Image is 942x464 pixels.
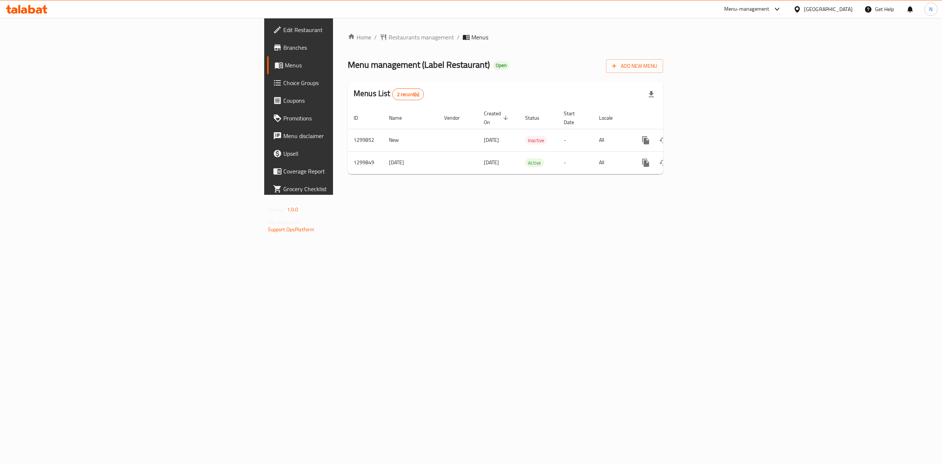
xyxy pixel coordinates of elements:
[525,136,547,145] span: Inactive
[724,5,769,14] div: Menu-management
[283,167,416,176] span: Coverage Report
[612,61,657,71] span: Add New Menu
[267,56,422,74] a: Menus
[599,113,622,122] span: Locale
[484,109,510,127] span: Created On
[637,131,655,149] button: more
[283,114,416,123] span: Promotions
[655,154,672,172] button: Change Status
[267,92,422,109] a: Coupons
[268,225,315,234] a: Support.OpsPlatform
[593,129,631,151] td: All
[493,61,510,70] div: Open
[267,162,422,180] a: Coverage Report
[525,158,544,167] div: Active
[283,184,416,193] span: Grocery Checklist
[354,113,368,122] span: ID
[267,109,422,127] a: Promotions
[267,145,422,162] a: Upsell
[283,43,416,52] span: Branches
[267,39,422,56] a: Branches
[267,127,422,145] a: Menu disclaimer
[287,205,298,214] span: 1.0.0
[389,113,411,122] span: Name
[525,159,544,167] span: Active
[804,5,853,13] div: [GEOGRAPHIC_DATA]
[564,109,584,127] span: Start Date
[392,88,424,100] div: Total records count
[929,5,932,13] span: N
[348,107,713,174] table: enhanced table
[655,131,672,149] button: Change Status
[484,135,499,145] span: [DATE]
[268,217,302,227] span: Get support on:
[558,129,593,151] td: -
[484,158,499,167] span: [DATE]
[457,33,460,42] li: /
[285,61,416,70] span: Menus
[267,180,422,198] a: Grocery Checklist
[642,85,660,103] div: Export file
[354,88,424,100] h2: Menus List
[267,74,422,92] a: Choice Groups
[444,113,469,122] span: Vendor
[593,151,631,174] td: All
[267,21,422,39] a: Edit Restaurant
[348,33,663,42] nav: breadcrumb
[283,78,416,87] span: Choice Groups
[631,107,713,129] th: Actions
[493,62,510,68] span: Open
[283,131,416,140] span: Menu disclaimer
[283,25,416,34] span: Edit Restaurant
[558,151,593,174] td: -
[637,154,655,172] button: more
[606,59,663,73] button: Add New Menu
[283,149,416,158] span: Upsell
[471,33,488,42] span: Menus
[283,96,416,105] span: Coupons
[525,113,549,122] span: Status
[268,205,286,214] span: Version:
[393,91,424,98] span: 2 record(s)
